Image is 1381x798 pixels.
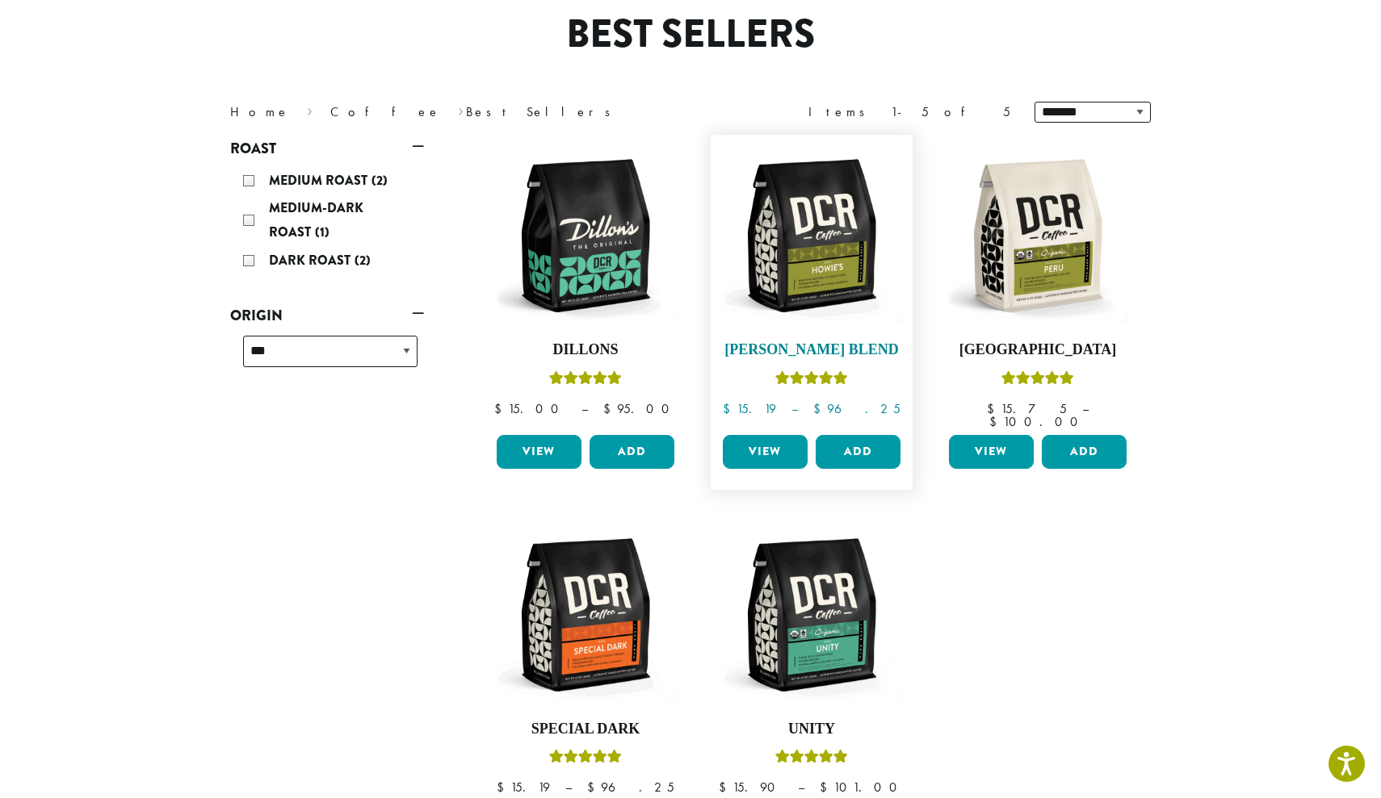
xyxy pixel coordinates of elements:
div: Items 1-5 of 5 [808,102,1010,122]
nav: Breadcrumb [230,102,666,122]
span: – [1082,400,1089,417]
span: – [581,400,588,417]
span: $ [587,779,601,796]
bdi: 96.25 [587,779,674,796]
span: (2) [371,171,388,190]
a: Coffee [330,103,441,120]
span: $ [813,400,827,417]
h4: Dillons [493,341,678,359]
span: $ [820,779,833,796]
bdi: 15.19 [723,400,776,417]
a: Roast [230,135,424,162]
button: Add [1042,435,1127,469]
a: View [497,435,581,469]
span: $ [989,413,1003,430]
h4: [PERSON_NAME] Blend [719,341,905,359]
h4: [GEOGRAPHIC_DATA] [945,341,1131,359]
a: View [723,435,808,469]
img: DCR-12oz-Special-Dark-Stock-scaled.png [493,522,678,708]
span: $ [603,400,617,417]
h4: Unity [719,721,905,738]
span: Medium Roast [269,171,371,190]
span: $ [719,779,732,796]
h1: Best Sellers [218,11,1163,58]
span: (2) [355,251,371,269]
span: (1) [315,223,330,241]
a: Special DarkRated 5.00 out of 5 [493,522,678,795]
bdi: 15.75 [987,400,1067,417]
span: $ [494,400,508,417]
bdi: 96.25 [813,400,900,417]
span: $ [987,400,1001,417]
div: Roast [230,162,424,282]
bdi: 100.00 [989,413,1085,430]
img: DCR-12oz-Howies-Stock-scaled.png [719,143,905,328]
span: – [791,400,798,417]
a: Home [230,103,290,120]
span: › [458,97,464,122]
a: DillonsRated 5.00 out of 5 [493,143,678,428]
a: [GEOGRAPHIC_DATA]Rated 4.83 out of 5 [945,143,1131,428]
span: Dark Roast [269,251,355,269]
img: DCR-12oz-FTO-Unity-Stock-scaled.png [719,522,905,708]
h4: Special Dark [493,721,678,738]
bdi: 95.00 [603,400,677,417]
div: Rated 5.00 out of 5 [549,747,622,771]
button: Add [590,435,674,469]
span: – [798,779,804,796]
span: $ [723,400,737,417]
a: View [949,435,1034,469]
bdi: 15.00 [494,400,566,417]
span: $ [497,779,510,796]
a: UnityRated 5.00 out of 5 [719,522,905,795]
div: Rated 4.83 out of 5 [1001,369,1074,393]
div: Origin [230,329,424,386]
img: DCR-12oz-FTO-Peru-Stock-scaled.png [945,143,1131,328]
span: Medium-Dark Roast [269,198,363,241]
button: Add [816,435,900,469]
bdi: 15.90 [719,779,783,796]
bdi: 15.19 [497,779,550,796]
div: Rated 5.00 out of 5 [775,747,848,771]
span: – [565,779,572,796]
span: › [307,97,313,122]
div: Rated 5.00 out of 5 [549,369,622,393]
a: [PERSON_NAME] BlendRated 4.67 out of 5 [719,143,905,428]
img: DCR-12oz-Dillons-Stock-scaled.png [493,143,678,328]
a: Origin [230,302,424,329]
bdi: 101.00 [820,779,905,796]
div: Rated 4.67 out of 5 [775,369,848,393]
